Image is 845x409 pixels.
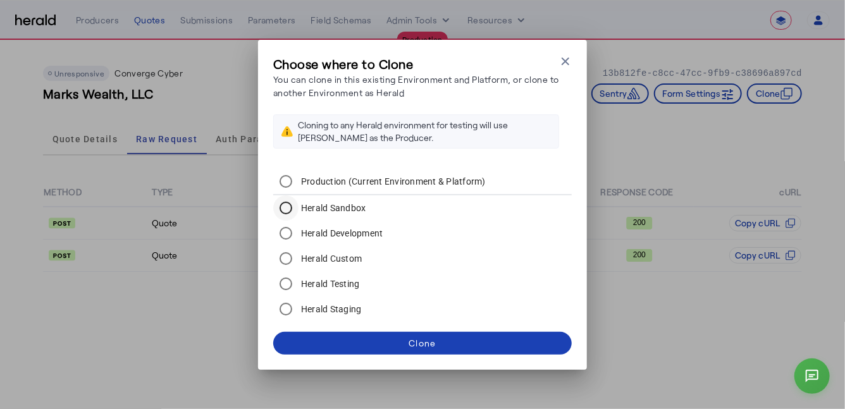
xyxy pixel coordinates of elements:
[299,227,383,240] label: Herald Development
[299,303,362,315] label: Herald Staging
[409,336,436,350] div: Clone
[273,55,559,73] h3: Choose where to Clone
[273,332,572,355] button: Clone
[299,278,360,290] label: Herald Testing
[299,252,362,265] label: Herald Custom
[299,175,486,188] label: Production (Current Environment & Platform)
[298,119,551,144] div: Cloning to any Herald environment for testing will use [PERSON_NAME] as the Producer.
[273,73,559,99] p: You can clone in this existing Environment and Platform, or clone to another Environment as Herald
[299,202,366,214] label: Herald Sandbox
